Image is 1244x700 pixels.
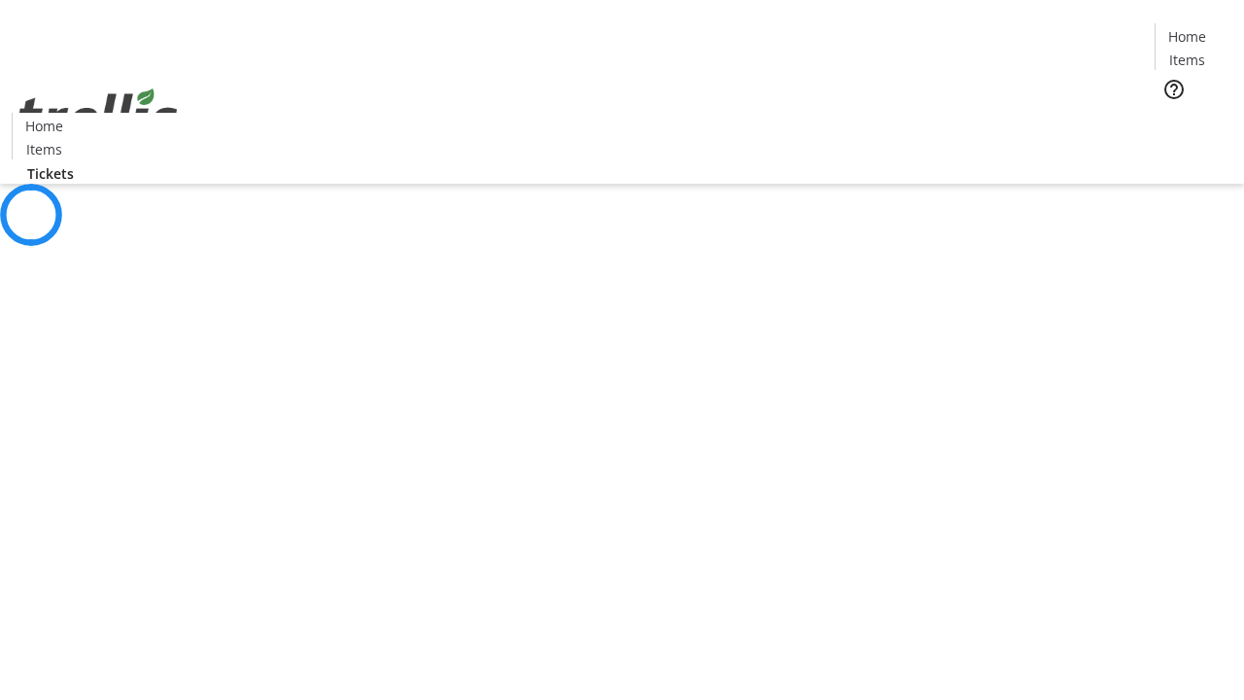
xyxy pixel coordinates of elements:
a: Items [13,139,75,159]
a: Tickets [1155,113,1232,133]
span: Tickets [27,163,74,184]
span: Home [25,116,63,136]
span: Items [26,139,62,159]
a: Home [1156,26,1218,47]
span: Items [1169,50,1205,70]
a: Home [13,116,75,136]
button: Help [1155,70,1193,109]
span: Home [1168,26,1206,47]
span: Tickets [1170,113,1217,133]
a: Tickets [12,163,89,184]
img: Orient E2E Organization EKt8kGzQXz's Logo [12,67,185,164]
a: Items [1156,50,1218,70]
